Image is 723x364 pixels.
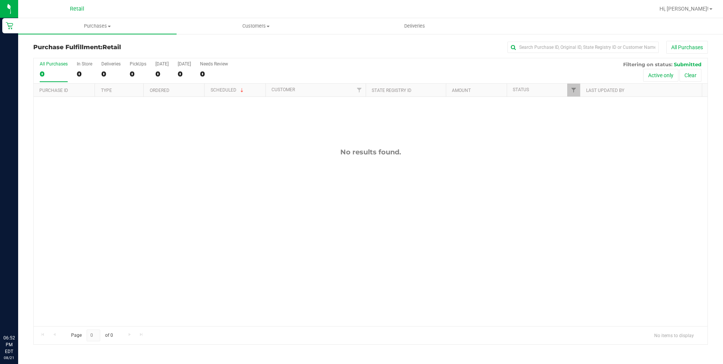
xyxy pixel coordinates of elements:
[77,70,92,78] div: 0
[130,70,146,78] div: 0
[3,334,15,355] p: 06:52 PM EDT
[680,69,701,82] button: Clear
[101,88,112,93] a: Type
[130,61,146,67] div: PickUps
[372,88,411,93] a: State Registry ID
[34,148,707,156] div: No results found.
[513,87,529,92] a: Status
[666,41,708,54] button: All Purchases
[211,87,245,93] a: Scheduled
[101,61,121,67] div: Deliveries
[70,6,84,12] span: Retail
[102,44,121,51] span: Retail
[150,88,169,93] a: Ordered
[200,61,228,67] div: Needs Review
[177,23,335,30] span: Customers
[40,61,68,67] div: All Purchases
[178,61,191,67] div: [DATE]
[272,87,295,92] a: Customer
[674,61,701,67] span: Submitted
[18,23,177,30] span: Purchases
[353,84,366,96] a: Filter
[623,61,672,67] span: Filtering on status:
[8,303,30,326] iframe: Resource center
[648,330,700,341] span: No items to display
[567,84,580,96] a: Filter
[3,355,15,361] p: 08/21
[18,18,177,34] a: Purchases
[177,18,335,34] a: Customers
[33,44,258,51] h3: Purchase Fulfillment:
[335,18,494,34] a: Deliveries
[65,330,119,341] span: Page of 0
[40,70,68,78] div: 0
[6,22,13,30] inline-svg: Retail
[155,61,169,67] div: [DATE]
[659,6,709,12] span: Hi, [PERSON_NAME]!
[77,61,92,67] div: In Store
[507,42,659,53] input: Search Purchase ID, Original ID, State Registry ID or Customer Name...
[178,70,191,78] div: 0
[200,70,228,78] div: 0
[39,88,68,93] a: Purchase ID
[586,88,624,93] a: Last Updated By
[155,70,169,78] div: 0
[394,23,435,30] span: Deliveries
[452,88,471,93] a: Amount
[643,69,678,82] button: Active only
[101,70,121,78] div: 0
